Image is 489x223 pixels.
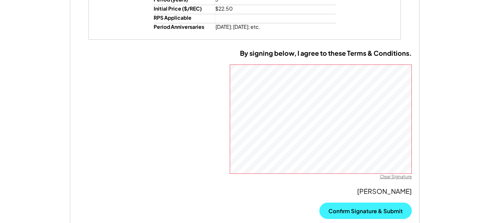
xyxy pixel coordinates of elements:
div: Clear Signature [380,174,412,180]
div: Initial Price ($/REC) [154,5,212,12]
div: By signing below, I agree to these Terms & Conditions. [240,49,412,57]
button: Confirm Signature & Submit [319,203,412,219]
div: RPS Applicable [154,14,212,21]
div: $22.50 [215,5,288,12]
div: Period Anniversaries [154,23,215,31]
div: [DATE]; [DATE]; etc. [216,23,288,31]
div: [PERSON_NAME] [357,187,412,195]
